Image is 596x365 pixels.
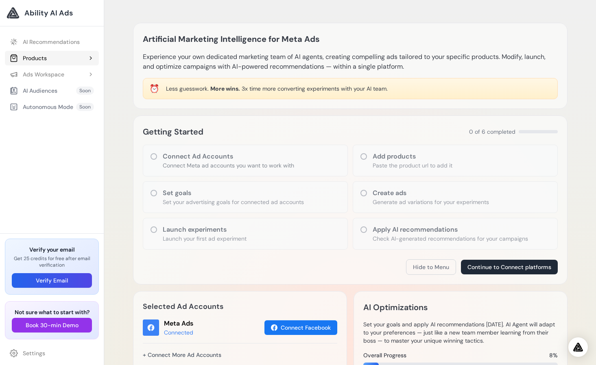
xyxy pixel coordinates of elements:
[5,35,99,49] a: AI Recommendations
[469,128,515,136] span: 0 of 6 completed
[363,351,406,359] span: Overall Progress
[373,235,528,243] p: Check AI-generated recommendations for your campaigns
[549,351,558,359] span: 8%
[163,152,294,161] h3: Connect Ad Accounts
[164,328,193,337] div: Connected
[163,225,247,235] h3: Launch experiments
[12,246,92,254] h3: Verify your email
[143,301,337,312] h2: Selected Ad Accounts
[7,7,97,20] a: Ability AI Ads
[76,103,94,111] span: Soon
[461,260,558,274] button: Continue to Connect platforms
[166,85,209,92] span: Less guesswork.
[12,308,92,316] h3: Not sure what to start with?
[10,70,64,78] div: Ads Workspace
[143,52,558,72] p: Experience your own dedicated marketing team of AI agents, creating compelling ads tailored to yo...
[143,33,320,46] h1: Artificial Marketing Intelligence for Meta Ads
[373,198,489,206] p: Generate ad variations for your experiments
[10,54,47,62] div: Products
[5,67,99,82] button: Ads Workspace
[163,161,294,169] p: Connect Meta ad accounts you want to work with
[163,235,247,243] p: Launch your first ad experiment
[143,125,203,138] h2: Getting Started
[406,259,456,275] button: Hide to Menu
[10,103,73,111] div: Autonomous Mode
[363,301,428,314] h2: AI Optimizations
[149,83,159,94] div: ⏰
[10,87,57,95] div: AI Audiences
[12,318,92,332] button: Book 30-min Demo
[163,198,304,206] p: Set your advertising goals for connected ad accounts
[264,320,337,335] button: Connect Facebook
[76,87,94,95] span: Soon
[373,161,452,169] p: Paste the product url to add it
[373,188,489,198] h3: Create ads
[143,348,221,362] a: + Connect More Ad Accounts
[163,188,304,198] h3: Set goals
[363,320,558,345] p: Set your goals and apply AI recommendations [DATE]. AI Agent will adapt to your preferences — jus...
[373,225,528,235] h3: Apply AI recommendations
[5,346,99,361] a: Settings
[242,85,388,92] span: 3x time more converting experiments with your AI team.
[210,85,240,92] span: More wins.
[5,51,99,65] button: Products
[24,7,73,19] span: Ability AI Ads
[164,319,193,328] div: Meta Ads
[12,273,92,288] button: Verify Email
[568,337,588,357] div: Open Intercom Messenger
[12,255,92,268] p: Get 25 credits for free after email verification
[373,152,452,161] h3: Add products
